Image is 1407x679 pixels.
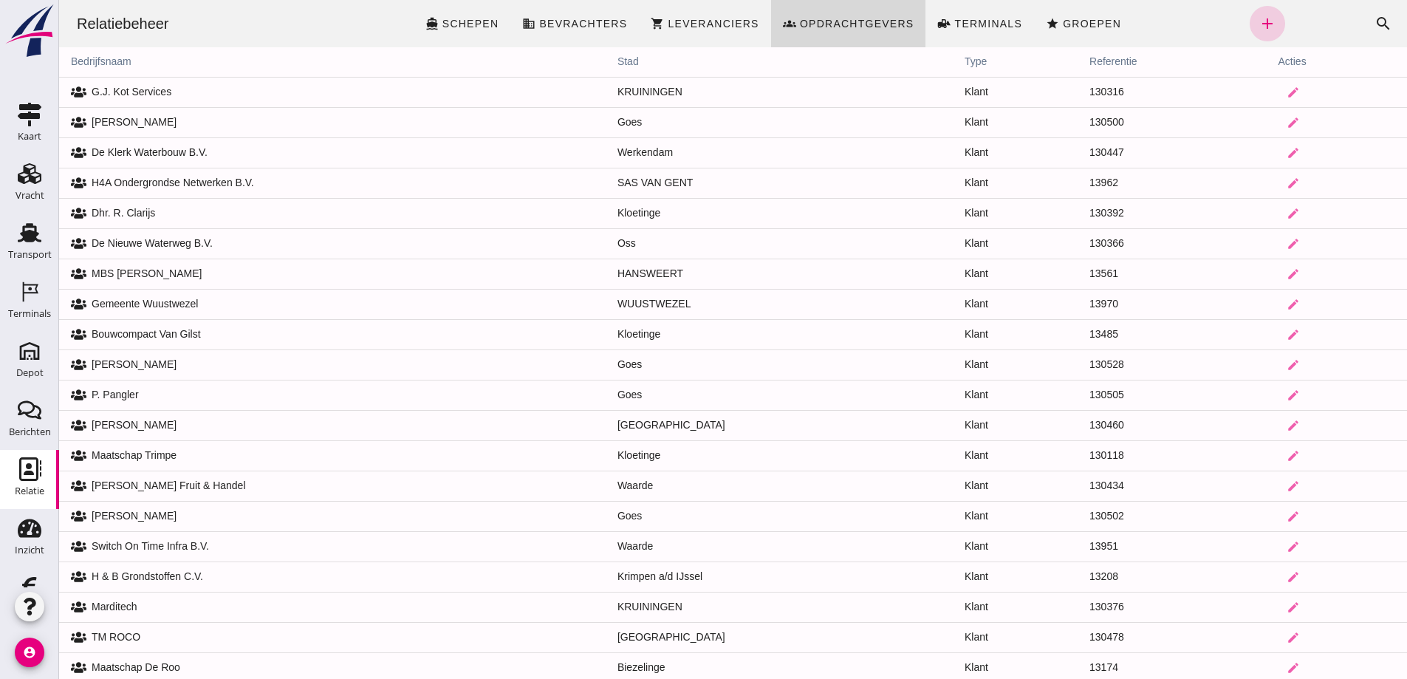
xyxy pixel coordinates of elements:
div: Depot [16,368,44,378]
td: Kloetinge [547,319,894,349]
i: edit [1228,237,1241,250]
td: Klant [894,107,1019,137]
td: 130392 [1019,198,1207,228]
td: Goes [547,501,894,531]
td: Waarde [547,471,894,501]
td: 130118 [1019,440,1207,471]
td: 13561 [1019,259,1207,289]
td: Klant [894,622,1019,652]
td: 130434 [1019,471,1207,501]
i: edit [1228,631,1241,644]
td: Klant [894,562,1019,592]
td: Kloetinge [547,440,894,471]
td: Klant [894,259,1019,289]
td: 130316 [1019,77,1207,107]
i: edit [1228,358,1241,372]
td: Klant [894,380,1019,410]
i: account_circle [15,638,44,667]
td: [GEOGRAPHIC_DATA] [547,622,894,652]
th: referentie [1019,47,1207,77]
td: 13970 [1019,289,1207,319]
td: 13485 [1019,319,1207,349]
td: Klant [894,349,1019,380]
i: edit [1228,570,1241,584]
td: Klant [894,77,1019,107]
span: Groepen [1003,18,1062,30]
span: Terminals [894,18,963,30]
td: Werkendam [547,137,894,168]
span: Bevrachters [479,18,568,30]
td: Klant [894,440,1019,471]
i: edit [1228,480,1241,493]
div: Relatiebeheer [6,13,122,34]
td: 130505 [1019,380,1207,410]
div: Relatie [15,486,44,496]
td: Klant [894,137,1019,168]
td: 130376 [1019,592,1207,622]
td: Klant [894,592,1019,622]
td: 130528 [1019,349,1207,380]
i: edit [1228,146,1241,160]
td: Goes [547,349,894,380]
td: 130502 [1019,501,1207,531]
i: edit [1228,510,1241,523]
div: Kaart [18,132,41,141]
i: star [987,17,1000,30]
th: acties [1208,47,1348,77]
img: logo-small.a267ee39.svg [3,4,56,58]
td: 13208 [1019,562,1207,592]
i: edit [1228,298,1241,311]
td: Klant [894,319,1019,349]
td: Klant [894,410,1019,440]
span: Schepen [383,18,440,30]
i: edit [1228,449,1241,463]
i: groups [724,17,737,30]
i: edit [1228,328,1241,341]
td: Kloetinge [547,198,894,228]
td: Klant [894,471,1019,501]
td: Klant [894,531,1019,562]
i: edit [1228,116,1241,129]
i: edit [1228,389,1241,402]
div: Terminals [8,309,51,318]
td: SAS VAN GENT [547,168,894,198]
td: KRUININGEN [547,77,894,107]
i: edit [1228,661,1241,675]
i: edit [1228,419,1241,432]
i: edit [1228,177,1241,190]
td: Krimpen a/d IJssel [547,562,894,592]
i: edit [1228,540,1241,553]
div: Vracht [16,191,44,200]
i: front_loader [878,17,891,30]
div: Berichten [9,427,51,437]
i: business [463,17,476,30]
td: 130500 [1019,107,1207,137]
span: Leveranciers [608,18,699,30]
i: edit [1228,86,1241,99]
td: Klant [894,501,1019,531]
td: Klant [894,168,1019,198]
i: edit [1228,207,1241,220]
td: 13962 [1019,168,1207,198]
td: HANSWEERT [547,259,894,289]
span: Opdrachtgevers [740,18,855,30]
div: Transport [8,250,52,259]
td: 13951 [1019,531,1207,562]
td: 130366 [1019,228,1207,259]
i: edit [1228,267,1241,281]
td: Klant [894,289,1019,319]
td: Klant [894,198,1019,228]
td: 130478 [1019,622,1207,652]
i: add [1199,15,1217,33]
td: Goes [547,107,894,137]
td: WUUSTWEZEL [547,289,894,319]
th: type [894,47,1019,77]
i: edit [1228,601,1241,614]
td: 130447 [1019,137,1207,168]
div: Inzicht [15,545,44,555]
td: Klant [894,228,1019,259]
th: stad [547,47,894,77]
i: shopping_cart [592,17,605,30]
td: Goes [547,380,894,410]
td: [GEOGRAPHIC_DATA] [547,410,894,440]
